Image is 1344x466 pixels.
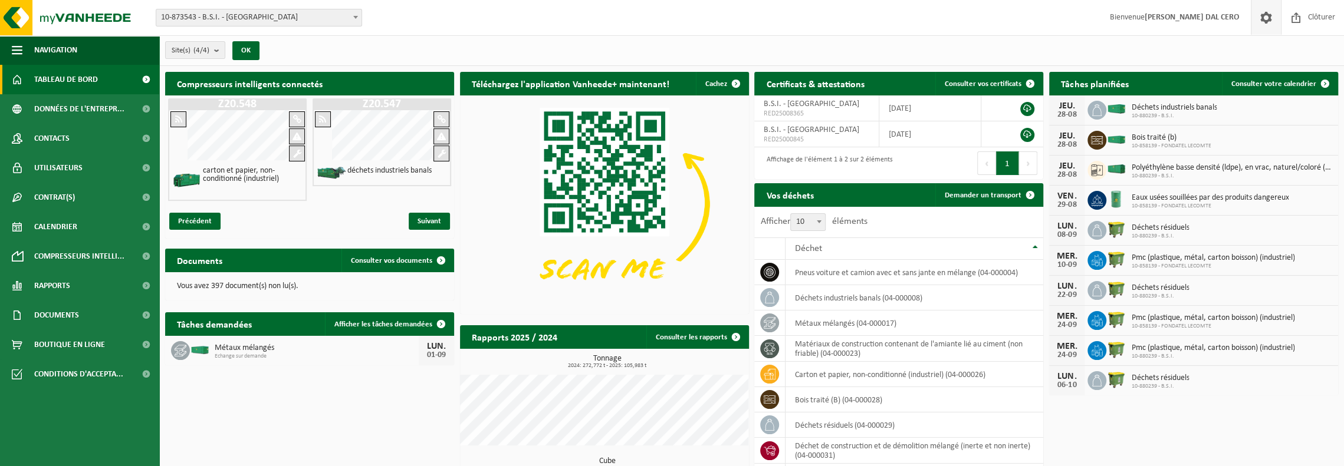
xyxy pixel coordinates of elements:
[1131,383,1189,390] span: 10-880239 - B.S.I.
[1131,313,1294,323] span: Pmc (plastique, métal, carton boisson) (industriel)
[1106,369,1126,389] img: WB-1100-HPE-GN-50
[1055,201,1079,209] div: 29-08
[1131,323,1294,330] span: 10-858139 - FONDATEL LECOMTE
[1106,134,1126,144] img: HK-XC-30-GN-00
[165,41,225,59] button: Site(s)(4/4)
[1131,253,1294,263] span: Pmc (plastique, métal, carton boisson) (industriel)
[1055,261,1079,269] div: 10-09
[34,183,75,212] span: Contrat(s)
[1106,249,1126,269] img: WB-1100-HPE-GN-50
[1055,161,1079,171] div: JEU.
[786,310,1043,336] td: métaux mélangés (04-000017)
[945,191,1021,199] span: Demander un transport
[190,344,210,355] img: HK-XC-30-GN-00
[165,312,264,335] h2: Tâches demandées
[1106,219,1126,239] img: WB-1100-HPE-GN-50
[165,249,234,272] h2: Documents
[316,98,448,110] h1: Z20.547
[1231,80,1316,88] span: Consulter votre calendrier
[1106,339,1126,359] img: WB-1100-HPE-GN-50
[1131,103,1217,113] span: Déchets industriels banals
[193,47,209,54] count: (4/4)
[215,343,419,353] span: Métaux mélangés
[1222,72,1337,95] a: Consulter votre calendrier
[317,166,346,180] img: HK-XZ-20-GN-01
[203,167,301,183] h4: carton et papier, non-conditionné (industriel)
[935,72,1042,95] a: Consulter vos certificats
[1055,282,1079,291] div: LUN.
[177,282,442,290] p: Vous avez 397 document(s) non lu(s).
[34,65,98,94] span: Tableau de bord
[786,412,1043,438] td: déchets résiduels (04-000029)
[696,72,748,95] button: Cachez
[1055,231,1079,239] div: 08-09
[1055,141,1079,149] div: 28-08
[705,80,727,88] span: Cachez
[351,257,432,265] span: Consulter vos documents
[34,242,124,271] span: Compresseurs intelli...
[325,312,453,336] a: Afficher les tâches demandées
[341,249,453,272] a: Consulter vos documents
[996,151,1019,175] button: 1
[794,244,821,253] span: Déchet
[34,35,77,65] span: Navigation
[1106,104,1126,114] img: HK-XC-40-GN-00
[1131,263,1294,270] span: 10-858139 - FONDATEL LECOMTE
[34,271,70,300] span: Rapports
[1131,233,1189,240] span: 10-880239 - B.S.I.
[1131,163,1332,173] span: Polyéthylène basse densité (ldpe), en vrac, naturel/coloré (80/20)
[1106,164,1126,174] img: HK-XA-40-GN-00
[34,330,105,359] span: Boutique en ligne
[1131,223,1189,233] span: Déchets résiduels
[760,217,867,226] label: Afficher éléments
[1055,312,1079,321] div: MER.
[935,183,1042,207] a: Demander un transport
[763,135,870,144] span: RED25000845
[1055,381,1079,389] div: 06-10
[460,325,569,348] h2: Rapports 2025 / 2024
[1055,321,1079,329] div: 24-09
[1131,203,1289,210] span: 10-858139 - FONDATEL LECOMTE
[34,359,123,389] span: Conditions d'accepta...
[34,212,77,242] span: Calendrier
[1106,309,1126,329] img: WB-1100-HPE-GN-50
[760,150,892,176] div: Affichage de l'élément 1 à 2 sur 2 éléments
[763,100,859,108] span: B.S.I. - [GEOGRAPHIC_DATA]
[786,387,1043,412] td: bois traité (B) (04-000028)
[34,94,124,124] span: Données de l'entrepr...
[879,95,981,121] td: [DATE]
[232,41,259,60] button: OK
[34,153,83,183] span: Utilisateurs
[1055,191,1079,201] div: VEN.
[425,342,448,351] div: LUN.
[1131,293,1189,300] span: 10-880239 - B.S.I.
[786,260,1043,285] td: pneus voiture et camion avec et sans jante en mélange (04-000004)
[1131,143,1211,150] span: 10-858139 - FONDATEL LECOMTE
[791,214,825,230] span: 10
[172,166,202,195] img: HK-XZ-20-GN-00
[1131,133,1211,143] span: Bois traité (b)
[466,363,749,369] span: 2024: 272,772 t - 2025: 105,983 t
[754,72,876,95] h2: Certificats & attestations
[1049,72,1140,95] h2: Tâches planifiées
[763,109,870,118] span: RED25008365
[1055,291,1079,299] div: 22-09
[460,95,749,312] img: Download de VHEPlus App
[460,72,681,95] h2: Téléchargez l'application Vanheede+ maintenant!
[156,9,362,27] span: 10-873543 - B.S.I. - SENEFFE
[1055,101,1079,111] div: JEU.
[1131,283,1189,293] span: Déchets résiduels
[466,355,749,369] h3: Tonnage
[1131,353,1294,360] span: 10-880239 - B.S.I.
[1055,111,1079,119] div: 28-08
[165,72,454,95] h2: Compresseurs intelligents connectés
[1131,113,1217,120] span: 10-880239 - B.S.I.
[1055,222,1079,231] div: LUN.
[1055,351,1079,359] div: 24-09
[754,183,825,206] h2: Vos déchets
[169,213,221,230] span: Précédent
[763,125,859,134] span: B.S.I. - [GEOGRAPHIC_DATA]
[786,285,1043,310] td: déchets industriels banals (04-000008)
[1055,372,1079,381] div: LUN.
[1055,342,1079,351] div: MER.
